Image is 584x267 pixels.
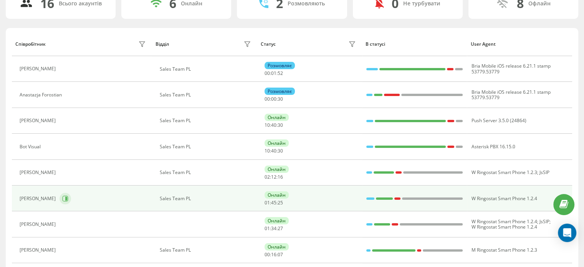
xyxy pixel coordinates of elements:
[160,144,253,149] div: Sales Team PL
[265,252,283,257] div: : :
[20,222,58,227] div: [PERSON_NAME]
[265,200,283,206] div: : :
[265,226,283,231] div: : :
[471,195,537,202] span: W Ringostat Smart Phone 1.2.4
[278,122,283,128] span: 30
[181,0,202,7] div: Онлайн
[471,224,537,230] span: W Ringostat Smart Phone 1.2.4
[265,96,283,102] div: : :
[471,247,537,253] span: M Ringostat Smart Phone 1.2.3
[160,118,253,123] div: Sales Team PL
[471,218,537,225] span: W Ringostat Smart Phone 1.2.4
[471,41,569,47] div: User Agent
[558,224,576,242] div: Open Intercom Messenger
[528,0,550,7] div: Офлайн
[471,117,526,124] span: Push Server 3.5.0 (24864)
[471,169,537,176] span: W Ringostat Smart Phone 1.2.3
[271,70,276,76] span: 01
[278,251,283,258] span: 07
[288,0,325,7] div: Розмовляють
[265,174,283,180] div: : :
[271,199,276,206] span: 45
[539,218,549,225] span: JsSIP
[20,92,64,98] div: Anastazja Forostian
[265,243,289,250] div: Онлайн
[160,66,253,72] div: Sales Team PL
[265,191,289,199] div: Онлайн
[59,0,102,7] div: Всього акаунтів
[156,41,169,47] div: Відділ
[265,251,270,258] span: 00
[366,41,463,47] div: В статусі
[471,63,550,75] span: Bria Mobile iOS release 6.21.1 stamp 53779.53779
[160,196,253,201] div: Sales Team PL
[160,247,253,253] div: Sales Team PL
[278,148,283,154] span: 30
[265,139,289,147] div: Онлайн
[278,70,283,76] span: 52
[539,169,549,176] span: JsSIP
[265,71,283,76] div: : :
[265,114,289,121] div: Онлайн
[265,166,289,173] div: Онлайн
[265,123,283,128] div: : :
[265,225,270,232] span: 01
[278,225,283,232] span: 27
[471,143,515,150] span: Asterisk PBX 16.15.0
[20,118,58,123] div: [PERSON_NAME]
[265,174,270,180] span: 02
[471,89,550,101] span: Bria Mobile iOS release 6.21.1 stamp 53779.53779
[265,70,270,76] span: 00
[271,122,276,128] span: 40
[265,88,295,95] div: Розмовляє
[265,96,270,102] span: 00
[271,148,276,154] span: 40
[160,92,253,98] div: Sales Team PL
[20,247,58,253] div: [PERSON_NAME]
[265,148,283,154] div: : :
[265,148,270,154] span: 10
[271,96,276,102] span: 00
[265,122,270,128] span: 10
[261,41,276,47] div: Статус
[20,66,58,71] div: [PERSON_NAME]
[278,174,283,180] span: 16
[15,41,46,47] div: Співробітник
[278,199,283,206] span: 25
[20,144,43,149] div: Bot Visual
[265,62,295,69] div: Розмовляє
[20,196,58,201] div: [PERSON_NAME]
[265,199,270,206] span: 01
[265,217,289,224] div: Онлайн
[278,96,283,102] span: 30
[271,174,276,180] span: 12
[271,225,276,232] span: 34
[20,170,58,175] div: [PERSON_NAME]
[160,170,253,175] div: Sales Team PL
[403,0,440,7] div: Не турбувати
[271,251,276,258] span: 16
